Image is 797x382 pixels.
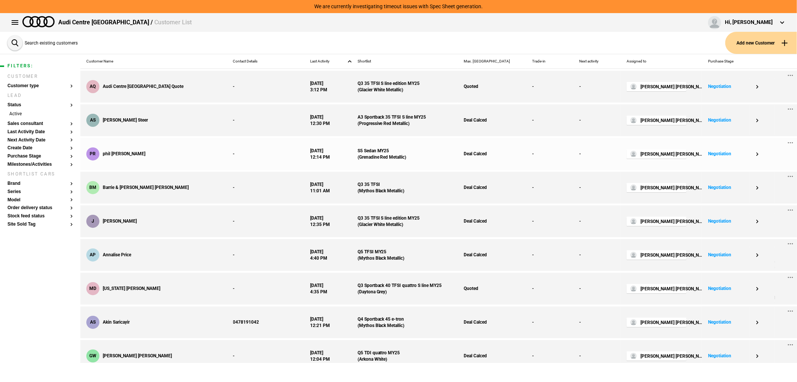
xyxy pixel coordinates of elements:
[630,319,637,326] img: default-avatar.png
[358,316,404,323] div: Q4 Sportback 45 e-tron
[702,54,750,69] div: Purchase Stage
[627,82,686,91] button: [PERSON_NAME] [PERSON_NAME]
[7,129,73,135] button: Last Activity Date
[358,188,405,194] div: ( Mythos Black Metallic )
[7,189,73,195] button: Series
[627,149,686,159] button: [PERSON_NAME] [PERSON_NAME]
[702,172,750,204] div: Negotiation
[358,350,400,356] div: Q5 TDI quattro MY25
[526,138,574,170] div: -
[310,215,323,221] div: [DATE]
[310,282,323,289] div: [DATE]
[103,319,130,326] span: Akin Saricayir
[7,181,73,186] button: Brand
[573,54,621,69] div: Next activity
[227,340,305,372] div: -
[627,318,686,327] button: [PERSON_NAME] [PERSON_NAME]
[7,172,73,177] h2: Shortlist cars
[154,19,192,26] span: Customer List
[358,114,426,120] div: A3 Sportback 35 TFSI S line MY25
[310,80,323,87] div: [DATE]
[227,172,305,204] div: -
[458,71,526,103] div: Quoted
[227,104,305,136] div: -
[358,255,405,262] div: ( Mythos Black Metallic )
[630,218,637,224] img: default-avatar.png
[304,54,352,69] div: Last Activity
[458,239,526,271] div: Deal Calced
[526,340,574,372] div: -
[630,353,637,359] img: default-avatar.png
[103,117,148,123] span: [PERSON_NAME] Steer
[86,80,99,93] div: AQ
[86,181,99,194] div: BM
[7,146,73,151] button: Create Date
[358,215,420,221] div: Q3 35 TFSI S line edition MY25
[458,340,526,372] div: Deal Calced
[725,32,797,54] button: Add new Customer
[7,93,73,98] h2: Lead
[458,306,526,338] div: Deal Calced
[640,354,704,359] span: [PERSON_NAME] [PERSON_NAME]
[627,183,686,192] button: [PERSON_NAME] [PERSON_NAME]
[627,250,686,260] button: [PERSON_NAME] [PERSON_NAME]
[358,154,407,161] div: ( Grenadine Red Metallic )
[358,221,404,228] div: ( Glacier White Metallic )
[86,215,99,228] div: J
[310,289,327,295] div: 4:35 PM
[358,356,387,363] div: ( Arkona White )
[310,120,330,127] div: 12:30 PM
[352,54,458,69] div: Shortlist
[630,117,637,123] img: default-avatar.png
[573,306,621,338] div: -
[640,84,704,89] span: [PERSON_NAME] [PERSON_NAME]
[630,252,637,258] img: default-avatar.png
[640,219,704,224] span: [PERSON_NAME] [PERSON_NAME]
[310,221,330,228] div: 12:35 PM
[7,83,73,89] button: Customer type
[627,217,686,226] button: [PERSON_NAME] [PERSON_NAME]
[310,356,330,363] div: 12:04 PM
[640,320,704,325] span: [PERSON_NAME] [PERSON_NAME]
[526,306,574,338] div: -
[630,285,637,292] img: default-avatar.png
[7,198,73,203] button: Model
[233,319,259,326] div: 0478191042
[80,54,227,69] div: Customer Name
[310,181,323,188] div: [DATE]
[630,151,637,157] img: default-avatar.png
[702,306,750,338] div: Negotiation
[86,282,99,295] div: MD
[227,273,305,305] div: -
[358,323,405,329] div: ( Mythos Black Metallic )
[86,147,99,161] div: pr
[702,205,750,237] div: Negotiation
[458,172,526,204] div: Deal Calced
[7,138,73,143] button: Next Activity Date
[526,273,574,305] div: -
[702,340,750,372] div: Negotiation
[573,239,621,271] div: -
[573,340,621,372] div: -
[358,120,410,127] div: ( Progressive Red Metallic )
[103,285,160,292] span: [US_STATE] [PERSON_NAME]
[7,64,73,68] h1: Filters:
[310,249,323,255] div: [DATE]
[640,253,704,258] span: [PERSON_NAME] [PERSON_NAME]
[103,83,183,90] span: Audi Centre [GEOGRAPHIC_DATA] Quote
[627,284,686,293] button: [PERSON_NAME] [PERSON_NAME]
[7,74,73,79] h2: Customer
[627,351,686,361] button: [PERSON_NAME] [PERSON_NAME]
[458,138,526,170] div: Deal Calced
[358,249,387,255] div: Q5 TFSI MY25
[7,222,73,227] button: Site Sold Tag
[310,87,327,93] div: 3:12 PM
[630,184,637,191] img: default-avatar.png
[573,205,621,237] div: -
[86,248,99,262] div: AP
[310,148,323,154] div: [DATE]
[358,282,442,289] div: Q3 Sportback 40 TFSI quattro S line MY25
[310,188,330,194] div: 11:01 AM
[358,148,389,154] div: S5 Sedan MY25
[310,316,323,323] div: [DATE]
